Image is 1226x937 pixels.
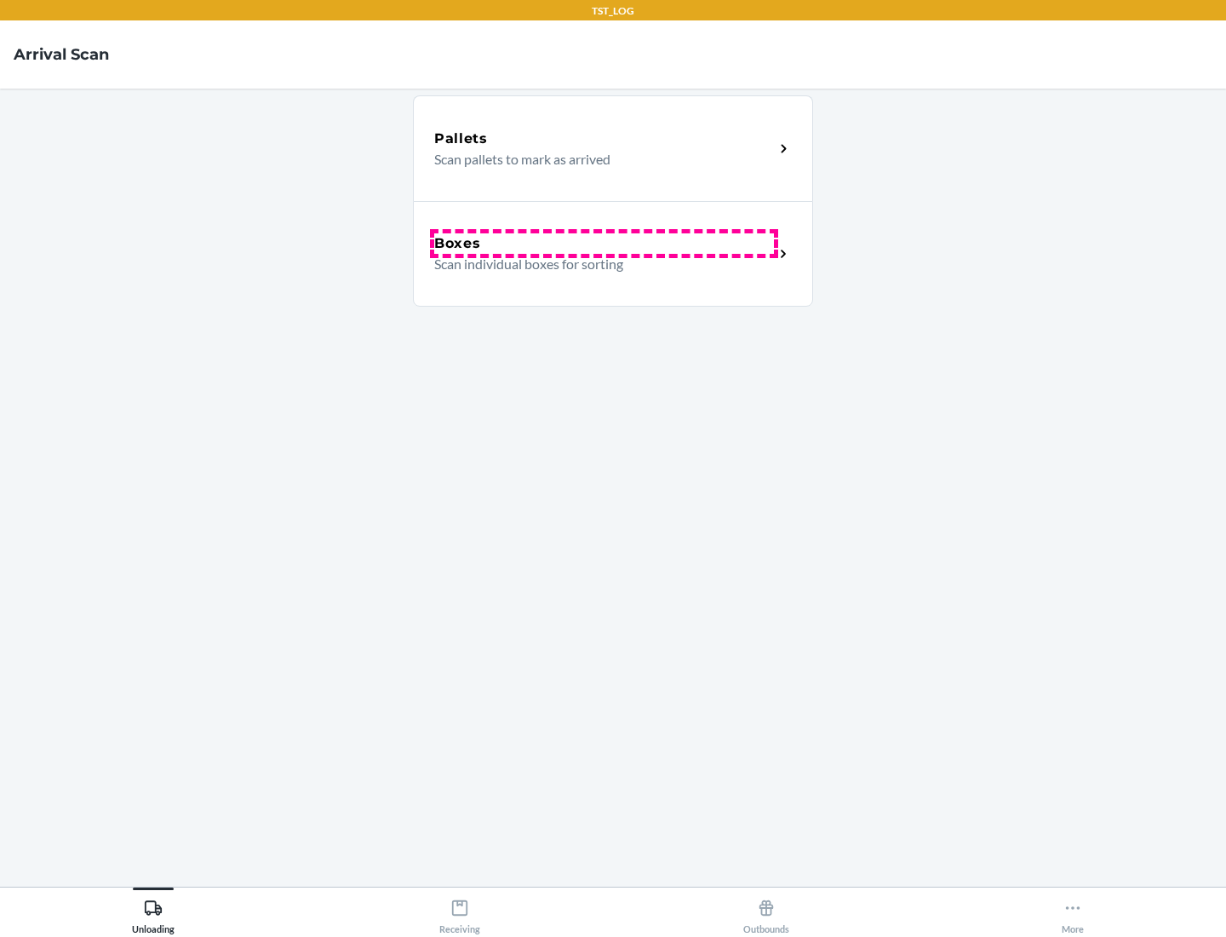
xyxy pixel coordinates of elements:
[439,892,480,934] div: Receiving
[413,201,813,307] a: BoxesScan individual boxes for sorting
[306,888,613,934] button: Receiving
[1062,892,1084,934] div: More
[413,95,813,201] a: PalletsScan pallets to mark as arrived
[434,254,760,274] p: Scan individual boxes for sorting
[743,892,789,934] div: Outbounds
[132,892,175,934] div: Unloading
[434,129,488,149] h5: Pallets
[613,888,919,934] button: Outbounds
[592,3,634,19] p: TST_LOG
[434,149,760,170] p: Scan pallets to mark as arrived
[919,888,1226,934] button: More
[14,43,109,66] h4: Arrival Scan
[434,233,481,254] h5: Boxes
